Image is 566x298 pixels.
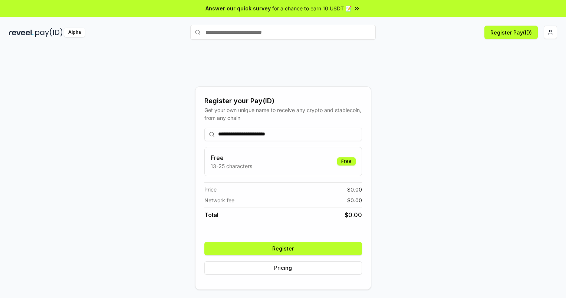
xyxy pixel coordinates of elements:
[337,157,356,166] div: Free
[9,28,34,37] img: reveel_dark
[484,26,538,39] button: Register Pay(ID)
[205,4,271,12] span: Answer our quick survey
[64,28,85,37] div: Alpha
[204,261,362,275] button: Pricing
[204,96,362,106] div: Register your Pay(ID)
[272,4,352,12] span: for a chance to earn 10 USDT 📝
[211,162,252,170] p: 13-25 characters
[204,210,218,219] span: Total
[35,28,63,37] img: pay_id
[211,153,252,162] h3: Free
[347,186,362,193] span: $ 0.00
[204,186,217,193] span: Price
[347,196,362,204] span: $ 0.00
[345,210,362,219] span: $ 0.00
[204,106,362,122] div: Get your own unique name to receive any crypto and stablecoin, from any chain
[204,242,362,255] button: Register
[204,196,234,204] span: Network fee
